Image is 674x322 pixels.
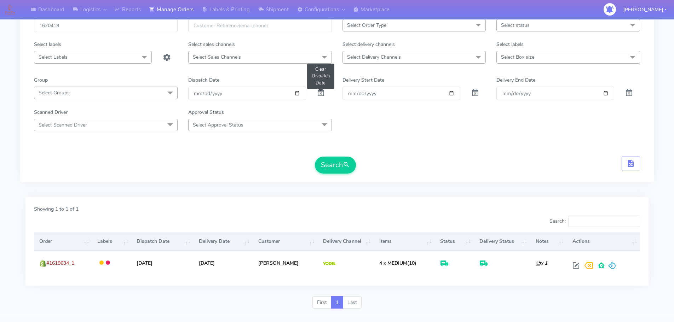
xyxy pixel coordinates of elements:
[39,122,87,128] span: Select Scanned Driver
[435,232,474,251] th: Status: activate to sort column ascending
[193,54,241,60] span: Select Sales Channels
[253,232,317,251] th: Customer: activate to sort column ascending
[131,251,193,275] td: [DATE]
[501,22,530,29] span: Select status
[46,260,74,267] span: #1619634_1
[34,205,79,213] label: Showing 1 to 1 of 1
[549,216,640,227] label: Search:
[34,41,61,48] label: Select labels
[474,232,530,251] th: Delivery Status: activate to sort column ascending
[39,54,68,60] span: Select Labels
[374,232,435,251] th: Items: activate to sort column ascending
[342,41,395,48] label: Select delivery channels
[92,232,131,251] th: Labels: activate to sort column ascending
[39,260,46,267] img: shopify.png
[342,76,384,84] label: Delivery Start Date
[530,232,567,251] th: Notes: activate to sort column ascending
[347,22,386,29] span: Select Order Type
[193,122,243,128] span: Select Approval Status
[496,76,535,84] label: Delivery End Date
[323,262,335,265] img: Yodel
[34,19,178,32] input: Order Id
[496,41,524,48] label: Select labels
[347,54,401,60] span: Select Delivery Channels
[188,41,235,48] label: Select sales channels
[501,54,534,60] span: Select Box size
[188,109,224,116] label: Approval Status
[194,251,253,275] td: [DATE]
[39,89,70,96] span: Select Groups
[318,232,374,251] th: Delivery Channel: activate to sort column ascending
[618,2,672,17] button: [PERSON_NAME]
[194,232,253,251] th: Delivery Date: activate to sort column ascending
[567,232,640,251] th: Actions: activate to sort column ascending
[188,76,219,84] label: Dispatch Date
[379,260,407,267] span: 4 x MEDIUM
[34,232,92,251] th: Order: activate to sort column ascending
[253,251,317,275] td: [PERSON_NAME]
[331,296,343,309] a: 1
[188,19,332,32] input: Customer Reference(email,phone)
[315,157,356,174] button: Search
[34,76,48,84] label: Group
[379,260,416,267] span: (10)
[131,232,193,251] th: Dispatch Date: activate to sort column ascending
[568,216,640,227] input: Search:
[34,109,68,116] label: Scanned Driver
[536,260,547,267] i: x 1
